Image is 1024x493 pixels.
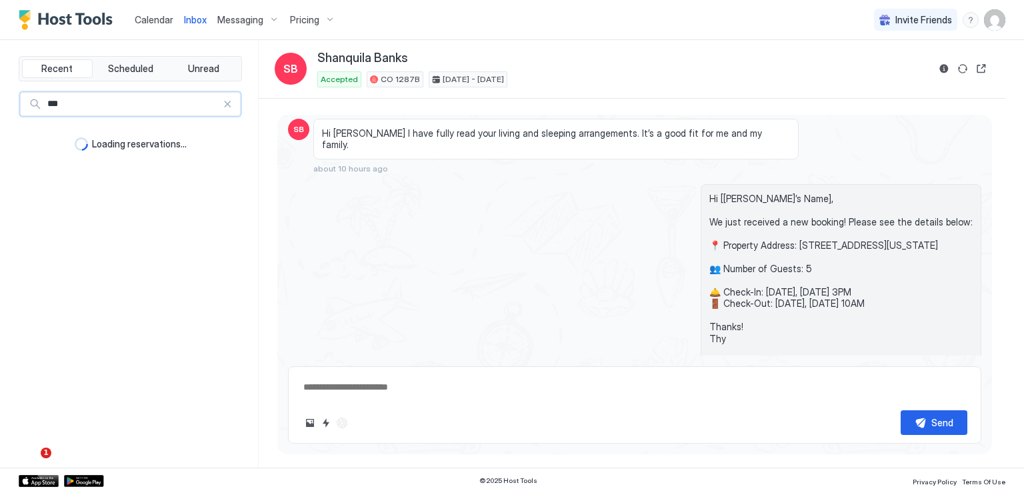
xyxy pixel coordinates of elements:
button: Sync reservation [955,61,971,77]
div: User profile [984,9,1005,31]
span: Hi [[PERSON_NAME]’s Name], We just received a new booking! Please see the details below: 📍 Proper... [709,193,973,345]
span: [DATE] - [DATE] [443,73,504,85]
span: Hi [PERSON_NAME] I have fully read your living and sleeping arrangements. It’s a good fit for me ... [322,127,790,151]
button: Recent [22,59,93,78]
button: Send [901,410,967,435]
iframe: Intercom live chat [13,448,45,480]
a: Terms Of Use [962,474,1005,488]
button: Scheduled [95,59,166,78]
a: Inbox [184,13,207,27]
input: Input Field [42,93,223,115]
span: CO 1287B [381,73,420,85]
div: Send [931,416,953,430]
button: Reservation information [936,61,952,77]
span: Accepted [321,73,358,85]
span: Unread [188,63,219,75]
span: Invite Friends [895,14,952,26]
span: SB [293,123,304,135]
a: Calendar [135,13,173,27]
span: © 2025 Host Tools [479,476,537,485]
a: Google Play Store [64,475,104,487]
div: menu [963,12,979,28]
button: Upload image [302,415,318,431]
a: App Store [19,475,59,487]
span: Terms Of Use [962,478,1005,486]
button: Quick reply [318,415,334,431]
button: Open reservation [973,61,989,77]
a: Privacy Policy [913,474,957,488]
span: SB [283,61,298,77]
a: Host Tools Logo [19,10,119,30]
span: Messaging [217,14,263,26]
span: Privacy Policy [913,478,957,486]
span: Shanquila Banks [317,51,408,66]
span: Inbox [184,14,207,25]
div: loading [75,137,88,151]
span: Scheduled [108,63,153,75]
span: 1 [41,448,51,458]
span: Recent [41,63,73,75]
span: Pricing [290,14,319,26]
span: Calendar [135,14,173,25]
span: Loading reservations... [92,138,187,150]
button: Unread [168,59,239,78]
div: tab-group [19,56,242,81]
span: about 10 hours ago [313,163,388,173]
